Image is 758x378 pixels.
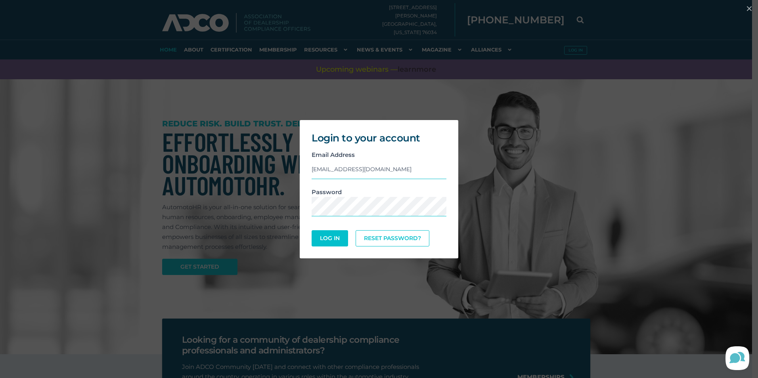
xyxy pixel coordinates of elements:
button: Log In [312,230,348,246]
h2: Login to your account [312,132,446,144]
strong: Email Address [312,151,355,158]
iframe: Lucky Orange Messenger [718,338,758,378]
a: Reset Password? [356,230,429,246]
strong: Password [312,188,342,196]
